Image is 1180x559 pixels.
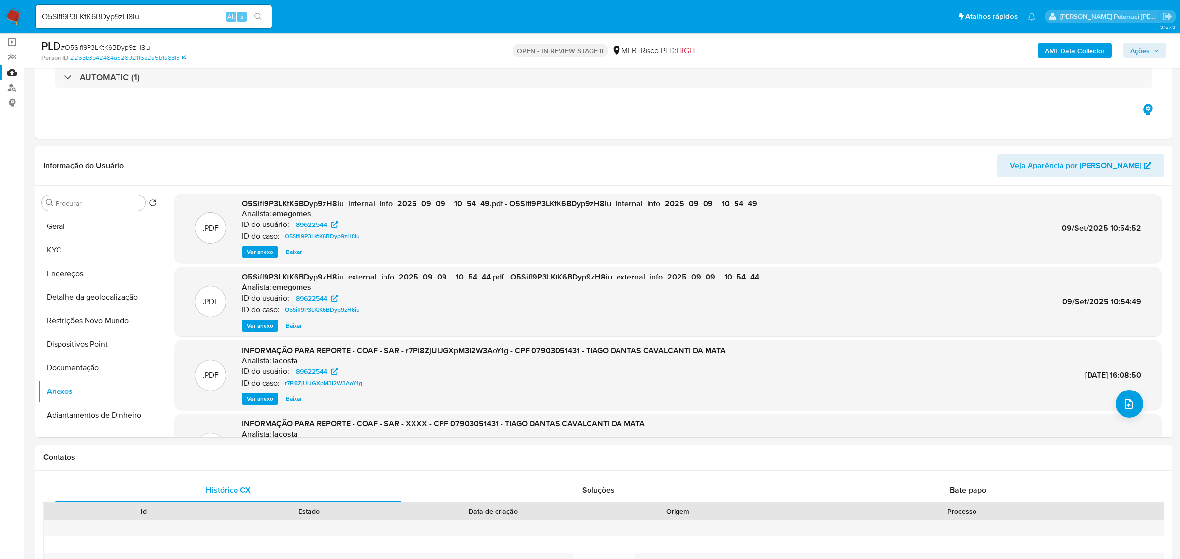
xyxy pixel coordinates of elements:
h6: emegomes [272,282,311,292]
p: giovanna.petenuci@mercadolivre.com [1060,12,1159,21]
span: 89622544 [296,219,327,230]
h6: lacosta [272,356,298,365]
p: ID do usuário: [242,220,289,229]
p: Analista: [242,209,271,219]
span: Histórico CX [206,484,251,496]
h6: emegomes [272,209,311,219]
button: KYC [38,238,161,262]
p: ID do caso: [242,231,280,241]
span: Baixar [286,247,302,257]
span: Ações [1130,43,1150,58]
a: Notificações [1028,12,1036,21]
button: Baixar [281,246,307,258]
a: 89622544 [290,365,344,377]
button: Baixar [281,393,307,405]
span: [DATE] 16:08:50 [1085,369,1141,381]
span: 89622544 [296,365,327,377]
span: Alt [227,12,235,21]
span: INFORMAÇÃO PARA REPORTE - COAF - SAR - XXXX - CPF 07903051431 - TIAGO DANTAS CAVALCANTI DA MATA [242,418,645,429]
button: Ações [1123,43,1166,58]
p: Analista: [242,429,271,439]
span: O5Sifl9P3LKtK6BDyp9zH8iu [285,230,360,242]
span: 3.157.3 [1160,23,1175,31]
button: search-icon [248,10,268,24]
span: s [240,12,243,21]
span: Ver anexo [247,321,273,331]
b: Person ID [41,54,68,62]
a: O5Sifl9P3LKtK6BDyp9zH8iu [281,230,364,242]
button: Documentação [38,356,161,380]
input: Procurar [56,199,141,208]
h3: AUTOMATIC (1) [80,72,140,83]
p: OPEN - IN REVIEW STAGE II [513,44,608,57]
p: .PDF [203,296,219,307]
span: r7PI8ZjUlJGXpM3I2W3AoY1g [285,377,362,389]
span: Soluções [582,484,615,496]
button: Endereços [38,262,161,285]
span: 09/Set/2025 10:54:49 [1062,296,1141,307]
div: Id [68,506,219,516]
p: ID do caso: [242,378,280,388]
b: PLD [41,38,61,54]
button: Retornar ao pedido padrão [149,199,157,210]
span: HIGH [677,45,695,56]
button: Ver anexo [242,246,278,258]
button: CBT [38,427,161,450]
span: INFORMAÇÃO PARA REPORTE - COAF - SAR - r7PI8ZjUlJGXpM3I2W3AoY1g - CPF 07903051431 - TIAGO DANTAS ... [242,345,726,356]
span: 89622544 [296,292,327,304]
button: Procurar [46,199,54,207]
span: Veja Aparência por [PERSON_NAME] [1010,154,1141,177]
div: AUTOMATIC (1) [55,66,1152,88]
span: Ver anexo [247,247,273,257]
a: 2263b3b42484a62802116a2a5b1a88f5 [70,54,186,62]
button: AML Data Collector [1038,43,1112,58]
button: Dispositivos Point [38,333,161,356]
h1: Informação do Usuário [43,161,124,170]
a: 89622544 [290,292,344,304]
span: Atalhos rápidos [965,11,1018,22]
button: Geral [38,215,161,238]
span: Baixar [286,394,302,404]
span: O5Sifl9P3LKtK6BDyp9zH8iu_external_info_2025_09_09__10_54_44.pdf - O5Sifl9P3LKtK6BDyp9zH8iu_extern... [242,271,759,282]
p: .PDF [203,370,219,381]
span: O5Sifl9P3LKtK6BDyp9zH8iu [285,304,360,316]
p: ID do usuário: [242,366,289,376]
button: Adiantamentos de Dinheiro [38,403,161,427]
button: Ver anexo [242,393,278,405]
div: Origem [602,506,753,516]
a: 89622544 [290,219,344,230]
p: Analista: [242,356,271,365]
button: upload-file [1116,390,1143,418]
p: ID do usuário: [242,293,289,303]
b: AML Data Collector [1045,43,1105,58]
input: Pesquise usuários ou casos... [36,10,272,23]
p: .PDF [203,223,219,234]
p: ID do caso: [242,305,280,315]
span: O5Sifl9P3LKtK6BDyp9zH8iu_internal_info_2025_09_09__10_54_49.pdf - O5Sifl9P3LKtK6BDyp9zH8iu_intern... [242,198,757,209]
div: Processo [767,506,1157,516]
span: # O5Sifl9P3LKtK6BDyp9zH8iu [61,42,150,52]
div: Estado [233,506,384,516]
a: r7PI8ZjUlJGXpM3I2W3AoY1g [281,377,366,389]
span: Baixar [286,321,302,331]
button: Detalhe da geolocalização [38,285,161,309]
h1: Contatos [43,452,1164,462]
a: O5Sifl9P3LKtK6BDyp9zH8iu [281,304,364,316]
span: Ver anexo [247,394,273,404]
div: MLB [612,45,637,56]
button: Anexos [38,380,161,403]
button: Ver anexo [242,320,278,332]
button: Veja Aparência por [PERSON_NAME] [997,154,1164,177]
h6: lacosta [272,429,298,439]
p: Analista: [242,282,271,292]
div: Data de criação [399,506,588,516]
span: 09/Set/2025 10:54:52 [1062,223,1141,234]
button: Baixar [281,320,307,332]
button: Restrições Novo Mundo [38,309,161,333]
span: Risco PLD: [641,45,695,56]
span: Bate-papo [950,484,986,496]
a: Sair [1162,11,1173,22]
